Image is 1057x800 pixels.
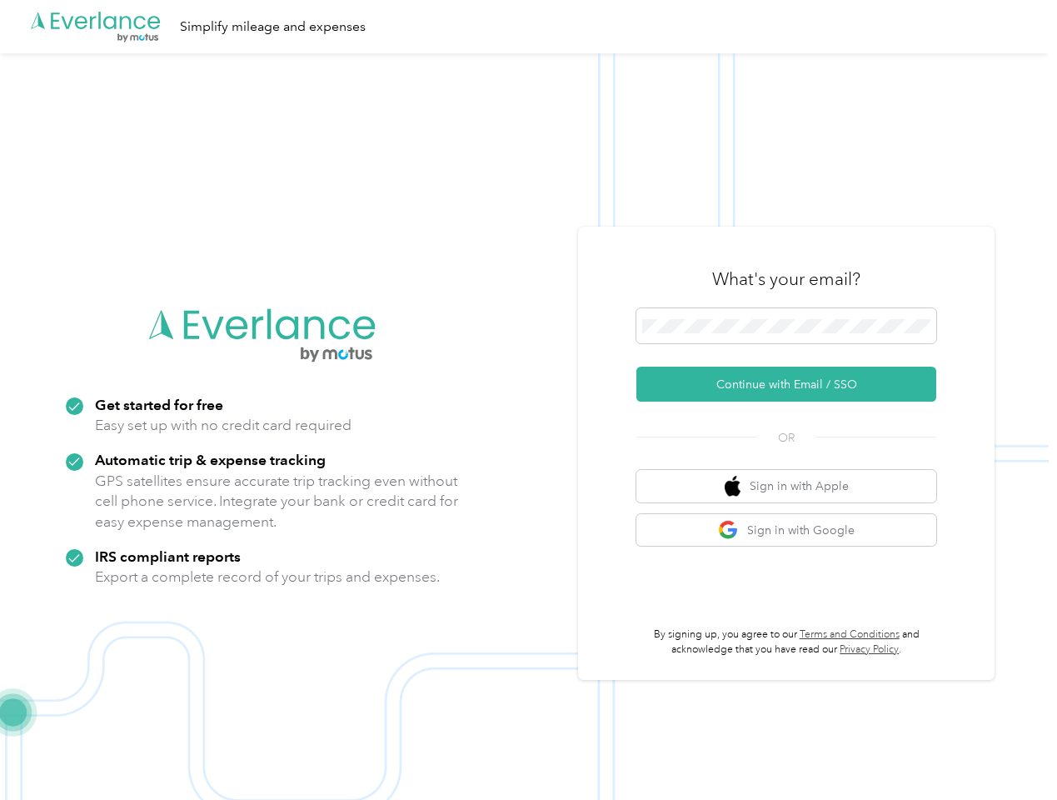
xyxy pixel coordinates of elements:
img: apple logo [725,476,741,497]
p: Export a complete record of your trips and expenses. [95,567,440,587]
strong: Automatic trip & expense tracking [95,451,326,468]
p: Easy set up with no credit card required [95,415,352,436]
p: GPS satellites ensure accurate trip tracking even without cell phone service. Integrate your bank... [95,471,459,532]
button: Continue with Email / SSO [636,367,936,402]
img: google logo [718,520,739,541]
button: google logoSign in with Google [636,514,936,547]
strong: IRS compliant reports [95,547,241,565]
a: Privacy Policy [840,643,899,656]
span: OR [757,429,815,447]
p: By signing up, you agree to our and acknowledge that you have read our . [636,627,936,657]
strong: Get started for free [95,396,223,413]
button: apple logoSign in with Apple [636,470,936,502]
h3: What's your email? [712,267,860,291]
a: Terms and Conditions [800,628,900,641]
div: Simplify mileage and expenses [180,17,366,37]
